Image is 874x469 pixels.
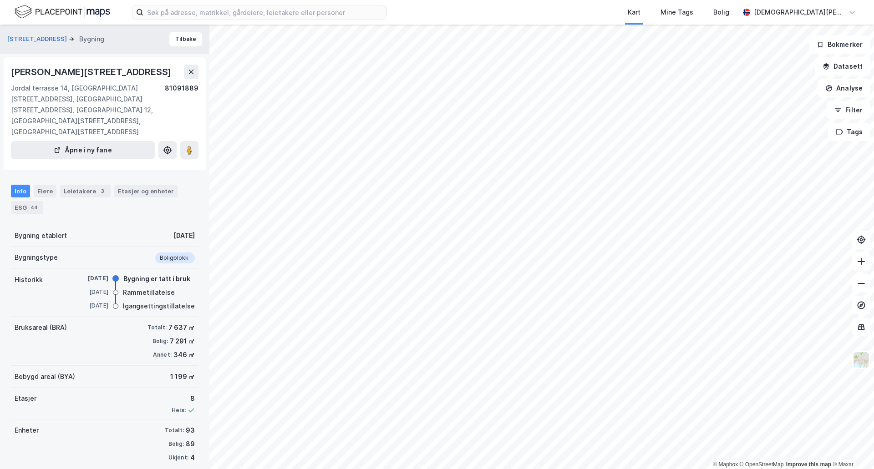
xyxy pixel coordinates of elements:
[827,101,870,119] button: Filter
[713,461,738,468] a: Mapbox
[740,461,784,468] a: OpenStreetMap
[172,393,195,404] div: 8
[29,203,40,212] div: 44
[815,57,870,76] button: Datasett
[118,187,174,195] div: Etasjer og enheter
[809,35,870,54] button: Bokmerker
[190,452,195,463] div: 4
[60,185,111,197] div: Leietakere
[79,34,104,45] div: Bygning
[168,322,195,333] div: 7 637 ㎡
[168,440,184,448] div: Bolig:
[123,287,175,298] div: Rammetillatelse
[754,7,845,18] div: [DEMOGRAPHIC_DATA][PERSON_NAME]
[661,7,693,18] div: Mine Tags
[713,7,729,18] div: Bolig
[72,274,108,282] div: [DATE]
[170,336,195,347] div: 7 291 ㎡
[15,230,67,241] div: Bygning etablert
[11,141,155,159] button: Åpne i ny fane
[72,302,108,310] div: [DATE]
[34,185,56,197] div: Eiere
[168,454,188,461] div: Ukjent:
[123,301,195,312] div: Igangsettingstillatelse
[123,273,190,284] div: Bygning er tatt i bruk
[11,83,165,137] div: Jordal terrasse 14, [GEOGRAPHIC_DATA][STREET_ADDRESS], [GEOGRAPHIC_DATA][STREET_ADDRESS], [GEOGRA...
[11,185,30,197] div: Info
[15,4,110,20] img: logo.f888ab2527a4732fd821a326f86c7f29.svg
[828,425,874,469] iframe: Chat Widget
[15,322,67,333] div: Bruksareal (BRA)
[828,123,870,141] button: Tags
[853,351,870,368] img: Z
[7,35,69,44] button: [STREET_ADDRESS]
[72,288,108,296] div: [DATE]
[818,79,870,97] button: Analyse
[11,65,173,79] div: [PERSON_NAME][STREET_ADDRESS]
[98,187,107,196] div: 3
[15,393,36,404] div: Etasjer
[11,201,43,214] div: ESG
[165,427,184,434] div: Totalt:
[15,252,58,263] div: Bygningstype
[186,439,195,449] div: 89
[628,7,640,18] div: Kart
[15,425,39,436] div: Enheter
[173,230,195,241] div: [DATE]
[786,461,831,468] a: Improve this map
[172,407,186,414] div: Heis:
[143,5,386,19] input: Søk på adresse, matrikkel, gårdeiere, leietakere eller personer
[828,425,874,469] div: Kontrollprogram for chat
[153,351,172,358] div: Annet:
[15,371,75,382] div: Bebygd areal (BYA)
[173,349,195,360] div: 346 ㎡
[147,324,167,331] div: Totalt:
[169,32,202,46] button: Tilbake
[15,274,43,285] div: Historikk
[152,338,168,345] div: Bolig:
[165,83,198,137] div: 81091889
[186,425,195,436] div: 93
[170,371,195,382] div: 1 199 ㎡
